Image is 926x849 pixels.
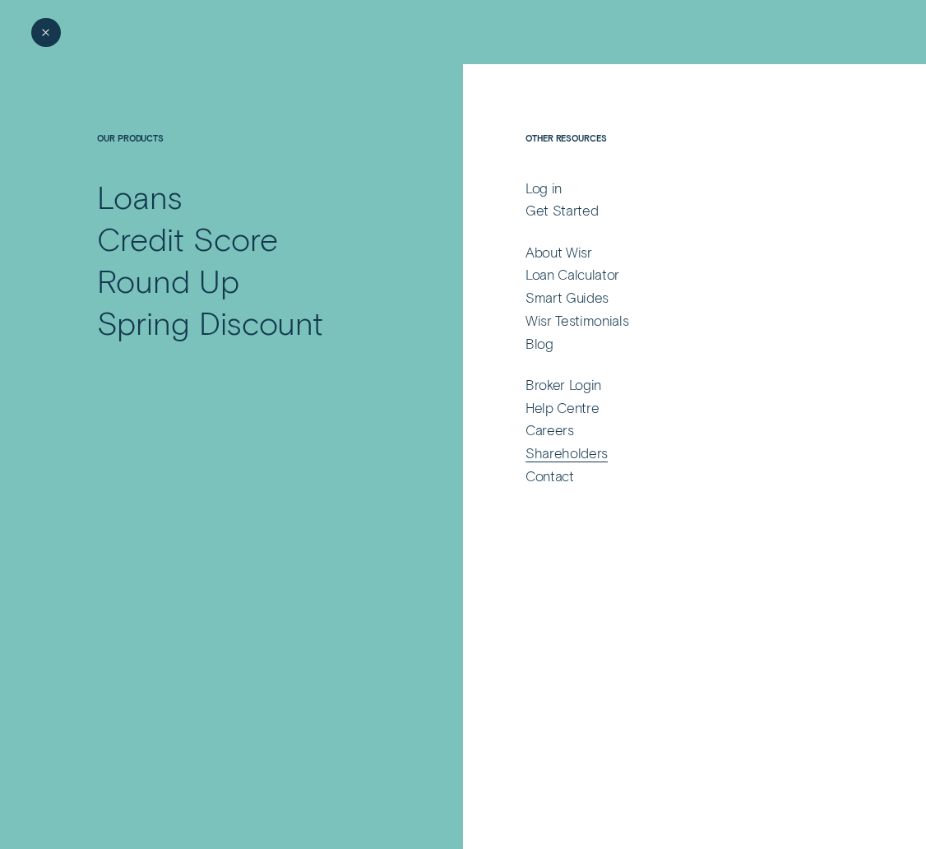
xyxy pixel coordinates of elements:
[526,266,619,283] div: Loan Calculator
[526,335,553,352] div: Blog
[526,179,828,197] a: Log in
[97,176,396,218] a: Loans
[526,202,828,219] a: Get Started
[97,176,183,218] div: Loans
[97,260,396,302] a: Round Up
[97,133,396,177] h4: Our Products
[526,335,828,352] a: Blog
[526,179,562,197] div: Log in
[526,399,828,416] a: Help Centre
[526,312,828,329] a: Wisr Testimonials
[526,244,828,261] a: About Wisr
[97,302,323,344] div: Spring Discount
[526,244,592,261] div: About Wisr
[526,421,828,438] a: Careers
[526,289,609,306] div: Smart Guides
[97,260,238,302] div: Round Up
[526,467,574,485] div: Contact
[97,218,396,260] a: Credit Score
[526,202,598,219] div: Get Started
[526,444,828,462] a: Shareholders
[526,133,828,177] h4: Other Resources
[97,302,396,344] a: Spring Discount
[31,18,60,47] button: Close Menu
[526,467,828,485] a: Contact
[526,376,828,393] a: Broker Login
[526,289,828,306] a: Smart Guides
[97,218,277,260] div: Credit Score
[526,399,599,416] div: Help Centre
[526,444,608,462] div: Shareholders
[526,421,574,438] div: Careers
[526,376,601,393] div: Broker Login
[526,266,828,283] a: Loan Calculator
[526,312,628,329] div: Wisr Testimonials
